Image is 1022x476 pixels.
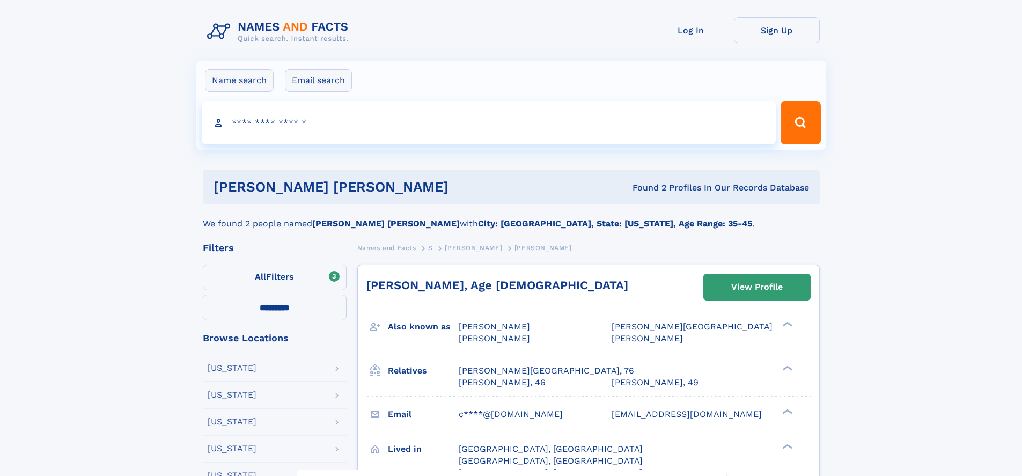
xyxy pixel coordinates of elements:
span: [PERSON_NAME] [514,244,572,252]
b: City: [GEOGRAPHIC_DATA], State: [US_STATE], Age Range: 35-45 [478,218,752,229]
h3: Lived in [388,440,459,458]
div: [US_STATE] [208,444,256,453]
span: [PERSON_NAME] [459,333,530,343]
h1: [PERSON_NAME] [PERSON_NAME] [214,180,541,194]
a: Names and Facts [357,241,416,254]
div: ❯ [780,443,793,450]
span: [PERSON_NAME] [445,244,502,252]
div: [US_STATE] [208,391,256,399]
h3: Also known as [388,318,459,336]
div: [US_STATE] [208,418,256,426]
div: Filters [203,243,347,253]
a: S [428,241,433,254]
span: S [428,244,433,252]
a: [PERSON_NAME] [445,241,502,254]
div: View Profile [731,275,783,299]
a: [PERSON_NAME], Age [DEMOGRAPHIC_DATA] [366,279,628,292]
span: [EMAIL_ADDRESS][DOMAIN_NAME] [612,409,762,419]
label: Email search [285,69,352,92]
div: ❯ [780,321,793,328]
div: Found 2 Profiles In Our Records Database [540,182,809,194]
span: [PERSON_NAME] [459,321,530,332]
h3: Email [388,405,459,423]
span: All [255,272,266,282]
button: Search Button [781,101,820,144]
div: ❯ [780,364,793,371]
a: [PERSON_NAME][GEOGRAPHIC_DATA], 76 [459,365,634,377]
a: Sign Up [734,17,820,43]
span: [PERSON_NAME] [612,333,683,343]
label: Filters [203,265,347,290]
a: [PERSON_NAME], 46 [459,377,546,389]
input: search input [202,101,776,144]
span: [GEOGRAPHIC_DATA], [GEOGRAPHIC_DATA] [459,456,643,466]
h3: Relatives [388,362,459,380]
span: [GEOGRAPHIC_DATA], [GEOGRAPHIC_DATA] [459,444,643,454]
b: [PERSON_NAME] [PERSON_NAME] [312,218,460,229]
a: View Profile [704,274,810,300]
span: [PERSON_NAME][GEOGRAPHIC_DATA] [612,321,773,332]
a: [PERSON_NAME], 49 [612,377,699,389]
a: Log In [648,17,734,43]
div: [US_STATE] [208,364,256,372]
div: We found 2 people named with . [203,204,820,230]
div: ❯ [780,408,793,415]
div: Browse Locations [203,333,347,343]
label: Name search [205,69,274,92]
img: Logo Names and Facts [203,17,357,46]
